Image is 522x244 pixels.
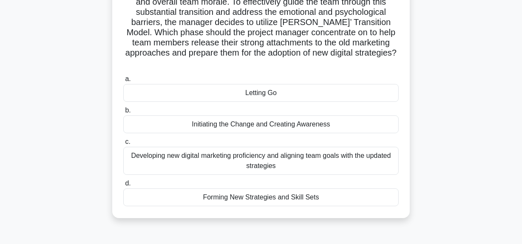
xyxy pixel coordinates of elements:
[123,115,399,133] div: Initiating the Change and Creating Awareness
[123,188,399,206] div: Forming New Strategies and Skill Sets
[125,75,130,82] span: a.
[125,138,130,145] span: c.
[123,84,399,102] div: Letting Go
[125,107,130,114] span: b.
[125,179,130,187] span: d.
[123,147,399,175] div: Developing new digital marketing proficiency and aligning team goals with the updated strategies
